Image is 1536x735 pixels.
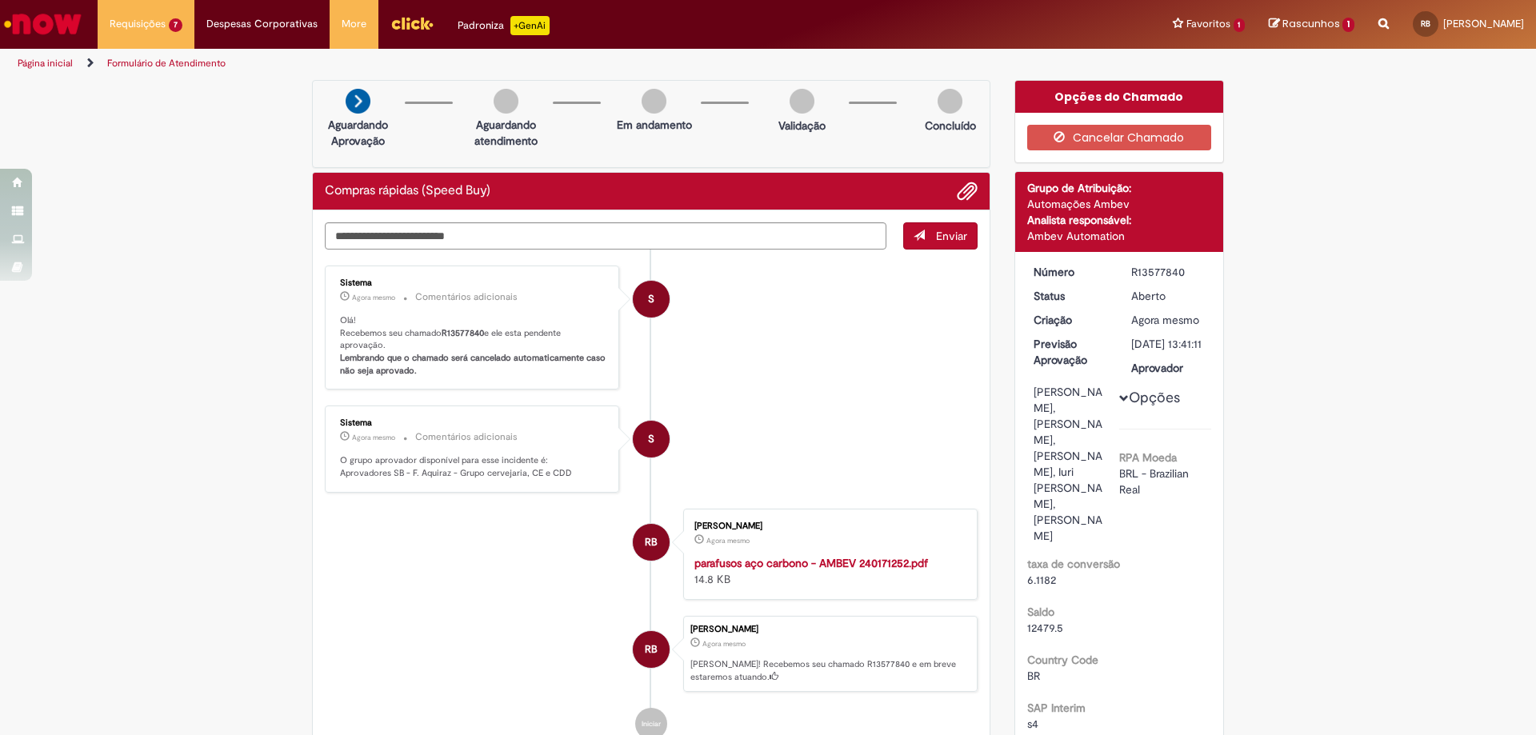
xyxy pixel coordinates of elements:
span: Enviar [936,229,967,243]
ul: Trilhas de página [12,49,1012,78]
span: 12479.5 [1027,621,1063,635]
li: Rubens Da Silva Barros [325,616,978,693]
p: Aguardando Aprovação [319,117,397,149]
b: taxa de conversão [1027,557,1120,571]
span: 6.1182 [1027,573,1056,587]
span: Favoritos [1186,16,1230,32]
p: Validação [778,118,826,134]
dt: Status [1022,288,1120,304]
div: [PERSON_NAME] [690,625,969,634]
dt: Aprovador [1119,360,1218,376]
img: arrow-next.png [346,89,370,114]
span: Agora mesmo [702,639,746,649]
a: Rascunhos [1269,17,1354,32]
div: Sistema [340,278,606,288]
span: Agora mesmo [352,433,395,442]
b: SAP Interim [1027,701,1086,715]
button: Enviar [903,222,978,250]
div: Padroniza [458,16,550,35]
p: Olá! Recebemos seu chamado e ele esta pendente aprovação. [340,314,606,377]
div: System [633,281,670,318]
p: Concluído [925,118,976,134]
div: [PERSON_NAME] [694,521,961,531]
span: BR [1027,669,1040,683]
div: Analista responsável: [1027,212,1212,228]
span: BRL - Brazilian Real [1119,466,1192,497]
span: Rascunhos [1282,16,1340,31]
div: Grupo de Atribuição: [1027,180,1212,196]
b: Saldo [1027,605,1054,619]
b: Country Code [1027,653,1098,667]
p: [PERSON_NAME]! Recebemos seu chamado R13577840 e em breve estaremos atuando. [690,658,969,683]
span: RB [645,523,658,561]
time: 29/09/2025 15:41:20 [352,433,395,442]
b: R13577840 [442,327,484,339]
time: 29/09/2025 15:40:59 [706,536,750,545]
img: img-circle-grey.png [790,89,814,114]
dt: Criação [1022,312,1120,328]
span: RB [645,630,658,669]
small: Comentários adicionais [415,290,518,304]
p: Em andamento [617,117,692,133]
span: More [342,16,366,32]
span: 7 [169,18,182,32]
img: img-circle-grey.png [494,89,518,114]
div: Aberto [1131,288,1206,304]
div: 14.8 KB [694,555,961,587]
span: Agora mesmo [352,293,395,302]
div: Sistema [340,418,606,428]
span: Despesas Corporativas [206,16,318,32]
small: Comentários adicionais [415,430,518,444]
div: Opções do Chamado [1015,81,1224,113]
div: Ambev Automation [1027,228,1212,244]
h2: Compras rápidas (Speed Buy) Histórico de tíquete [325,184,490,198]
span: Agora mesmo [706,536,750,545]
span: [PERSON_NAME] [1443,17,1524,30]
span: Agora mesmo [1131,313,1199,327]
button: Adicionar anexos [957,181,978,202]
div: Rubens Da Silva Barros [633,524,670,561]
time: 29/09/2025 15:41:11 [1131,313,1199,327]
img: click_logo_yellow_360x200.png [390,11,434,35]
a: Página inicial [18,57,73,70]
div: [PERSON_NAME], [PERSON_NAME], [PERSON_NAME], Iuri [PERSON_NAME], [PERSON_NAME] [1034,384,1108,544]
span: S [648,420,654,458]
span: S [648,280,654,318]
p: +GenAi [510,16,550,35]
a: parafusos aço carbono - AMBEV 240171252.pdf [694,556,928,570]
a: Formulário de Atendimento [107,57,226,70]
img: img-circle-grey.png [938,89,962,114]
div: R13577840 [1131,264,1206,280]
span: Requisições [110,16,166,32]
button: Cancelar Chamado [1027,125,1212,150]
img: img-circle-grey.png [642,89,666,114]
span: 1 [1234,18,1246,32]
span: s4 [1027,717,1038,731]
div: 29/09/2025 15:41:11 [1131,312,1206,328]
div: System [633,421,670,457]
div: Rubens Da Silva Barros [633,631,670,668]
span: RB [1421,18,1430,29]
textarea: Digite sua mensagem aqui... [325,222,886,250]
time: 29/09/2025 15:41:23 [352,293,395,302]
b: Lembrando que o chamado será cancelado automaticamente caso não seja aprovado. [340,352,608,377]
p: O grupo aprovador disponível para esse incidente é: Aprovadores SB - F. Aquiraz - Grupo cervejari... [340,454,606,479]
div: [DATE] 13:41:11 [1131,336,1206,352]
div: Automações Ambev [1027,196,1212,212]
dt: Número [1022,264,1120,280]
dt: Previsão Aprovação [1022,336,1120,368]
span: 1 [1342,18,1354,32]
b: RPA Moeda [1119,450,1177,465]
img: ServiceNow [2,8,84,40]
p: Aguardando atendimento [467,117,545,149]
